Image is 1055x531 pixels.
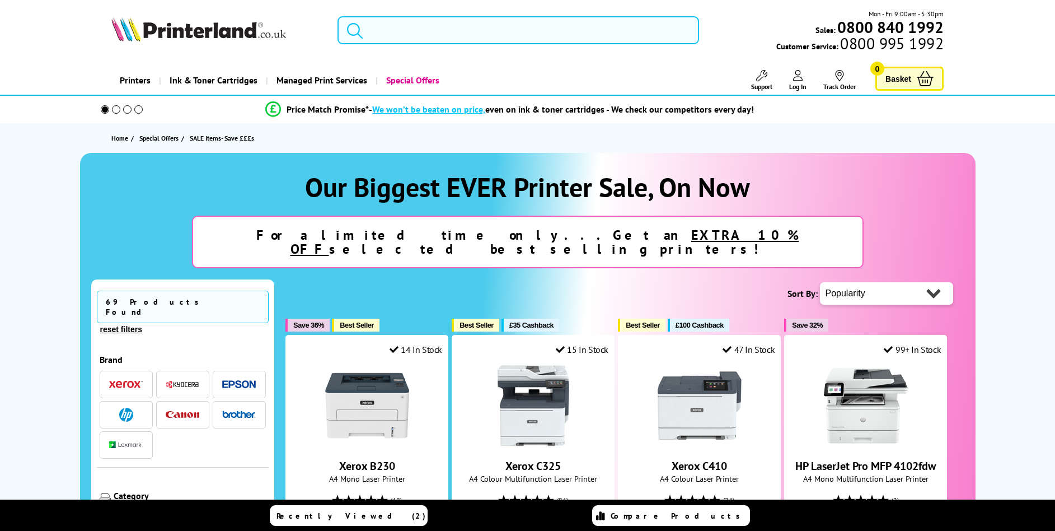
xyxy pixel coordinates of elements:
[723,490,734,511] span: (24)
[91,170,964,204] h1: Our Biggest EVER Printer Sale, On Now
[372,104,485,115] span: We won’t be beaten on price,
[219,407,259,422] button: Brother
[452,319,499,332] button: Best Seller
[325,439,409,450] a: Xerox B230
[376,66,448,95] a: Special Offers
[795,459,936,473] a: HP LaserJet Pro MFP 4102fdw
[111,132,131,144] a: Home
[159,66,266,95] a: Ink & Toner Cartridges
[162,377,203,392] button: Kyocera
[723,344,775,355] div: 47 In Stock
[751,82,772,91] span: Support
[892,490,899,511] span: (2)
[97,324,146,334] button: reset filters
[390,344,442,355] div: 14 In Stock
[109,441,143,448] img: Lexmark
[111,17,286,41] img: Printerland Logo
[166,411,199,418] img: Canon
[100,493,111,505] img: Category
[332,319,379,332] button: Best Seller
[824,439,908,450] a: HP LaserJet Pro MFP 4102fdw
[340,321,374,329] span: Best Seller
[86,100,935,119] li: modal_Promise
[676,321,724,329] span: £100 Cashback
[114,490,266,501] div: Category
[139,132,181,144] a: Special Offers
[276,511,426,521] span: Recently Viewed (2)
[285,319,330,332] button: Save 36%
[885,71,911,86] span: Basket
[658,364,742,448] img: Xerox C410
[501,319,559,332] button: £35 Cashback
[170,66,257,95] span: Ink & Toner Cartridges
[491,364,575,448] img: Xerox C325
[222,411,256,418] img: Brother
[256,226,799,258] strong: For a limited time only...Get an selected best selling printers!
[106,407,146,422] button: HP
[789,70,807,91] a: Log In
[491,439,575,450] a: Xerox C325
[837,17,944,38] b: 0800 840 1992
[592,505,750,526] a: Compare Products
[166,380,199,389] img: Kyocera
[824,364,908,448] img: HP LaserJet Pro MFP 4102fdw
[626,321,660,329] span: Best Seller
[668,319,729,332] button: £100 Cashback
[111,66,159,95] a: Printers
[611,511,746,521] span: Compare Products
[557,490,568,511] span: (84)
[884,344,941,355] div: 99+ In Stock
[836,22,944,32] a: 0800 840 1992
[139,132,179,144] span: Special Offers
[458,473,608,484] span: A4 Colour Multifunction Laser Printer
[875,67,944,91] a: Basket 0
[109,380,143,388] img: Xerox
[618,319,665,332] button: Best Seller
[792,321,823,329] span: Save 32%
[509,321,554,329] span: £35 Cashback
[100,354,266,365] div: Brand
[815,25,836,35] span: Sales:
[190,134,254,142] span: SALE Items- Save £££s
[459,321,494,329] span: Best Seller
[823,70,856,91] a: Track Order
[222,380,256,389] img: Epson
[287,104,369,115] span: Price Match Promise*
[119,408,133,422] img: HP
[290,226,799,258] u: EXTRA 10% OFF
[556,344,608,355] div: 15 In Stock
[325,364,409,448] img: Xerox B230
[106,377,146,392] button: Xerox
[293,321,324,329] span: Save 36%
[339,459,395,473] a: Xerox B230
[790,473,941,484] span: A4 Mono Multifunction Laser Printer
[391,490,402,511] span: (48)
[787,288,818,299] span: Sort By:
[111,17,323,44] a: Printerland Logo
[624,473,775,484] span: A4 Colour Laser Printer
[106,437,146,453] button: Lexmark
[869,8,944,19] span: Mon - Fri 9:00am - 5:30pm
[789,82,807,91] span: Log In
[870,62,884,76] span: 0
[162,407,203,422] button: Canon
[266,66,376,95] a: Managed Print Services
[219,377,259,392] button: Epson
[838,38,943,49] span: 0800 995 1992
[292,473,442,484] span: A4 Mono Laser Printer
[505,459,561,473] a: Xerox C325
[369,104,754,115] div: - even on ink & toner cartridges - We check our competitors every day!
[97,291,269,323] span: 69 Products Found
[672,459,727,473] a: Xerox C410
[776,38,943,52] span: Customer Service:
[270,505,428,526] a: Recently Viewed (2)
[658,439,742,450] a: Xerox C410
[751,70,772,91] a: Support
[784,319,828,332] button: Save 32%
